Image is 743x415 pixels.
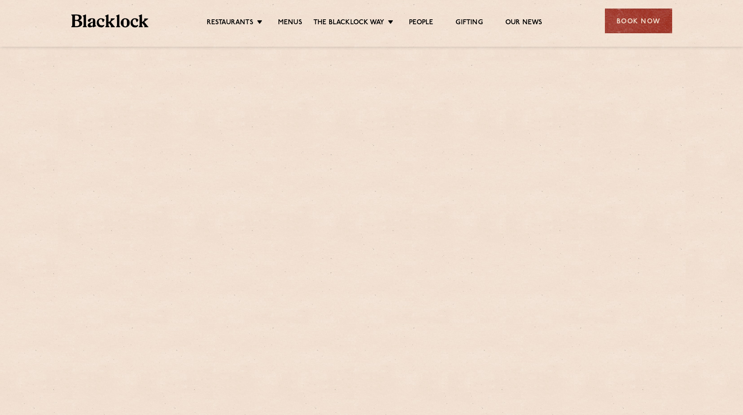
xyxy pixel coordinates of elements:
a: Our News [505,18,543,28]
a: Menus [278,18,302,28]
a: Gifting [456,18,482,28]
a: The Blacklock Way [313,18,384,28]
div: Book Now [605,9,672,33]
a: Restaurants [207,18,253,28]
img: BL_Textured_Logo-footer-cropped.svg [71,14,149,27]
a: People [409,18,433,28]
